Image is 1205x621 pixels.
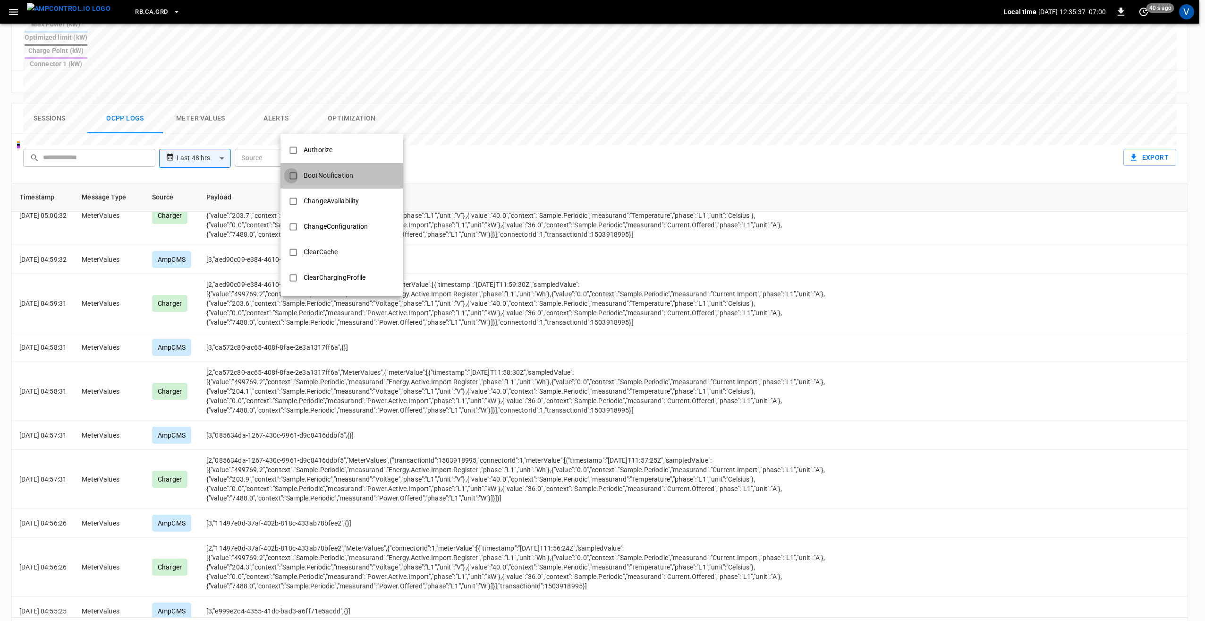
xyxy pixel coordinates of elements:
[298,243,343,261] div: ClearCache
[298,141,338,159] div: Authorize
[298,269,372,286] div: ClearChargingProfile
[298,167,359,184] div: BootNotification
[298,294,349,312] div: DataTransfer
[298,218,374,235] div: ChangeConfiguration
[298,192,365,210] div: ChangeAvailability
